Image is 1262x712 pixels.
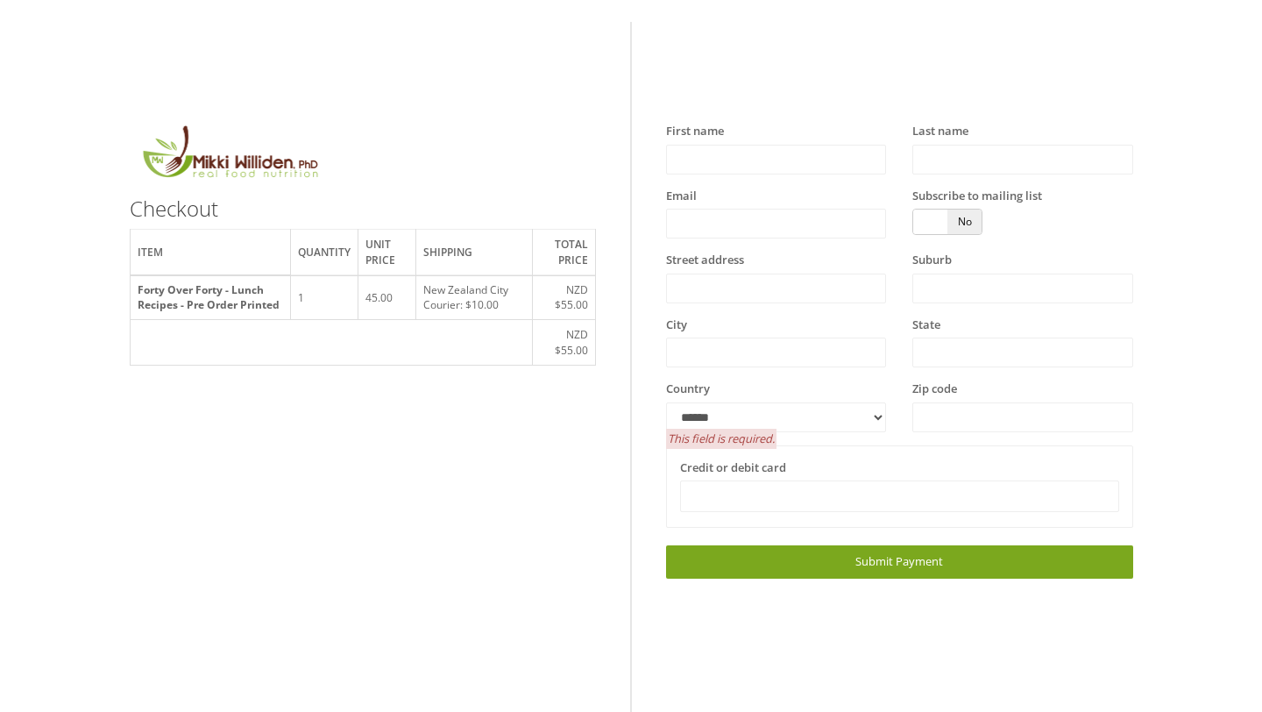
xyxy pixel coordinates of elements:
[532,320,595,365] td: NZD $55.00
[912,188,1042,205] label: Subscribe to mailing list
[912,317,940,334] label: State
[423,282,508,312] span: New Zealand City Courier: $10.00
[680,459,786,477] label: Credit or debit card
[416,230,533,275] th: Shipping
[912,381,957,398] label: Zip code
[130,123,330,189] img: MikkiLogoMain.png
[912,123,968,140] label: Last name
[666,252,744,269] label: Street address
[666,429,776,449] span: This field is required.
[130,275,291,320] th: Forty Over Forty - Lunch Recipes - Pre Order Printed
[358,275,416,320] td: 45.00
[691,489,1108,504] iframe: Secure card payment input frame
[666,123,724,140] label: First name
[532,230,595,275] th: Total price
[666,381,710,398] label: Country
[947,210,982,234] span: No
[666,317,687,334] label: City
[130,197,597,220] h3: Checkout
[291,230,358,275] th: Quantity
[666,188,697,205] label: Email
[130,230,291,275] th: Item
[358,230,416,275] th: Unit price
[532,275,595,320] td: NZD $55.00
[291,275,358,320] td: 1
[912,252,952,269] label: Suburb
[666,545,1133,578] a: Submit Payment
